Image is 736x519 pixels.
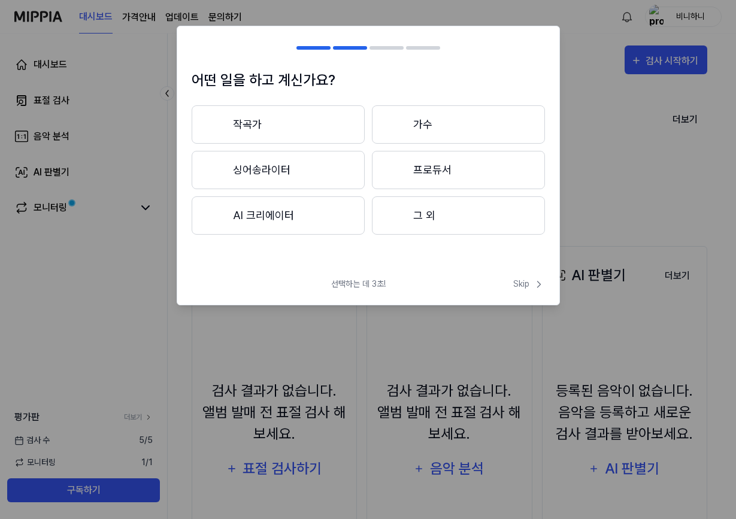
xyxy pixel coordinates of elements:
button: Skip [511,278,545,290]
button: 그 외 [372,196,545,235]
button: 싱어송라이터 [192,151,365,189]
h1: 어떤 일을 하고 계신가요? [192,69,545,91]
span: 선택하는 데 3초! [331,278,386,290]
button: 프로듀서 [372,151,545,189]
button: 작곡가 [192,105,365,144]
span: Skip [513,278,545,290]
button: 가수 [372,105,545,144]
button: AI 크리에이터 [192,196,365,235]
